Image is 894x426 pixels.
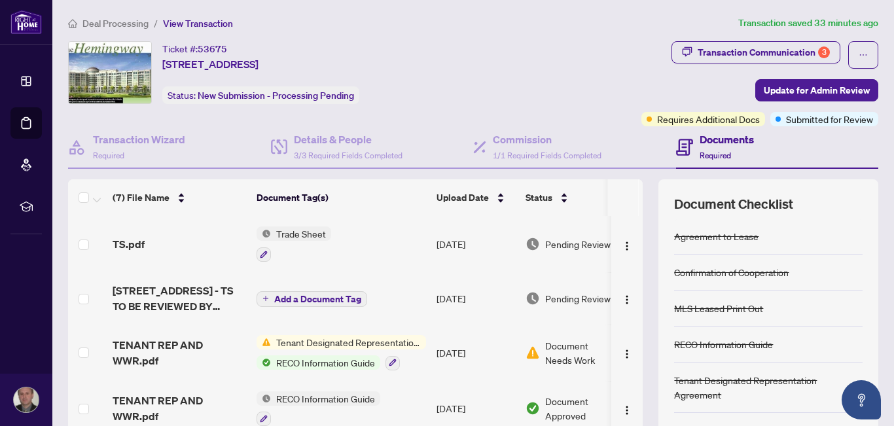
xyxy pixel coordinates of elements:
[842,380,881,419] button: Open asap
[271,355,380,370] span: RECO Information Guide
[10,10,42,34] img: logo
[738,16,878,31] article: Transaction saved 33 minutes ago
[617,342,637,363] button: Logo
[545,394,626,423] span: Document Approved
[198,43,227,55] span: 53675
[431,179,520,216] th: Upload Date
[622,241,632,251] img: Logo
[274,294,361,304] span: Add a Document Tag
[526,401,540,416] img: Document Status
[113,190,170,205] span: (7) File Name
[545,338,613,367] span: Document Needs Work
[113,337,246,368] span: TENANT REP AND WWR.pdf
[431,325,520,381] td: [DATE]
[257,335,426,370] button: Status IconTenant Designated Representation AgreementStatus IconRECO Information Guide
[107,179,251,216] th: (7) File Name
[93,151,124,160] span: Required
[493,151,601,160] span: 1/1 Required Fields Completed
[617,398,637,419] button: Logo
[545,237,611,251] span: Pending Review
[154,16,158,31] li: /
[755,79,878,101] button: Update for Admin Review
[257,290,367,307] button: Add a Document Tag
[271,226,331,241] span: Trade Sheet
[526,190,552,205] span: Status
[764,80,870,101] span: Update for Admin Review
[493,132,601,147] h4: Commission
[162,86,359,104] div: Status:
[82,18,149,29] span: Deal Processing
[674,337,773,351] div: RECO Information Guide
[671,41,840,63] button: Transaction Communication3
[162,56,259,72] span: [STREET_ADDRESS]
[198,90,354,101] span: New Submission - Processing Pending
[674,265,789,279] div: Confirmation of Cooperation
[674,229,759,243] div: Agreement to Lease
[257,226,271,241] img: Status Icon
[859,50,868,60] span: ellipsis
[520,179,632,216] th: Status
[93,132,185,147] h4: Transaction Wizard
[257,391,271,406] img: Status Icon
[163,18,233,29] span: View Transaction
[622,294,632,305] img: Logo
[674,301,763,315] div: MLS Leased Print Out
[622,405,632,416] img: Logo
[617,234,637,255] button: Logo
[657,112,760,126] span: Requires Additional Docs
[674,195,793,213] span: Document Checklist
[257,335,271,349] img: Status Icon
[431,272,520,325] td: [DATE]
[545,291,611,306] span: Pending Review
[257,291,367,307] button: Add a Document Tag
[113,283,246,314] span: [STREET_ADDRESS] - TS TO BE REVIEWED BY [PERSON_NAME].pdf
[294,151,402,160] span: 3/3 Required Fields Completed
[526,346,540,360] img: Document Status
[251,179,431,216] th: Document Tag(s)
[622,349,632,359] img: Logo
[257,226,331,262] button: Status IconTrade Sheet
[294,132,402,147] h4: Details & People
[786,112,873,126] span: Submitted for Review
[698,42,830,63] div: Transaction Communication
[818,46,830,58] div: 3
[162,41,227,56] div: Ticket #:
[431,216,520,272] td: [DATE]
[271,335,426,349] span: Tenant Designated Representation Agreement
[700,151,731,160] span: Required
[700,132,754,147] h4: Documents
[526,237,540,251] img: Document Status
[69,42,151,103] img: IMG-C12383135_1.jpg
[257,355,271,370] img: Status Icon
[14,387,39,412] img: Profile Icon
[113,236,145,252] span: TS.pdf
[68,19,77,28] span: home
[271,391,380,406] span: RECO Information Guide
[262,295,269,302] span: plus
[526,291,540,306] img: Document Status
[437,190,489,205] span: Upload Date
[617,288,637,309] button: Logo
[113,393,246,424] span: TENANT REP AND WWR.pdf
[674,373,863,402] div: Tenant Designated Representation Agreement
